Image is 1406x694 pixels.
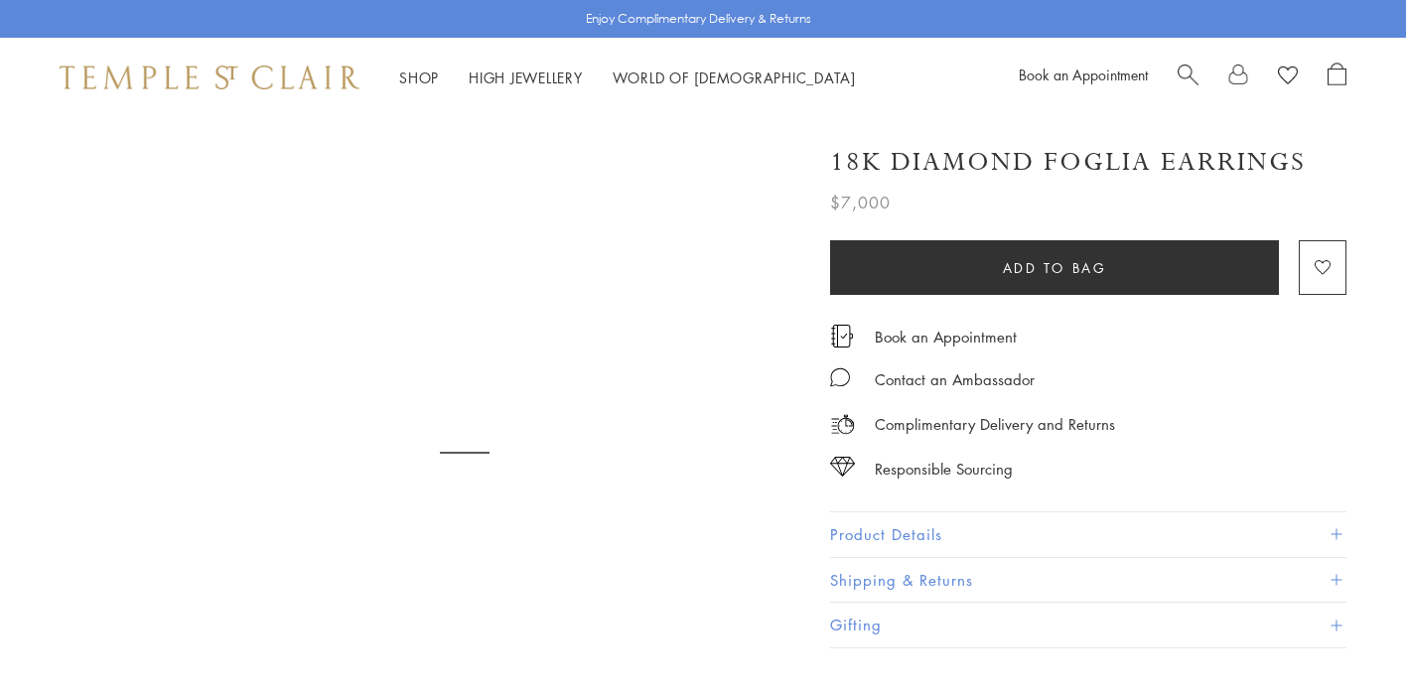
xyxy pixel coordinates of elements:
[875,326,1017,347] a: Book an Appointment
[1328,63,1346,92] a: Open Shopping Bag
[1178,63,1198,92] a: Search
[399,66,856,90] nav: Main navigation
[830,512,1346,557] button: Product Details
[399,68,439,87] a: ShopShop
[613,68,856,87] a: World of [DEMOGRAPHIC_DATA]World of [DEMOGRAPHIC_DATA]
[830,603,1346,647] button: Gifting
[830,367,850,387] img: MessageIcon-01_2.svg
[830,240,1279,295] button: Add to bag
[830,558,1346,603] button: Shipping & Returns
[830,325,854,347] img: icon_appointment.svg
[469,68,583,87] a: High JewelleryHigh Jewellery
[830,412,855,437] img: icon_delivery.svg
[830,190,891,215] span: $7,000
[830,457,855,477] img: icon_sourcing.svg
[830,145,1306,180] h1: 18K Diamond Foglia Earrings
[586,9,811,29] p: Enjoy Complimentary Delivery & Returns
[60,66,359,89] img: Temple St. Clair
[1278,63,1298,92] a: View Wishlist
[875,457,1013,482] div: Responsible Sourcing
[875,412,1115,437] p: Complimentary Delivery and Returns
[875,367,1035,392] div: Contact an Ambassador
[1019,65,1148,84] a: Book an Appointment
[1003,257,1107,279] span: Add to bag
